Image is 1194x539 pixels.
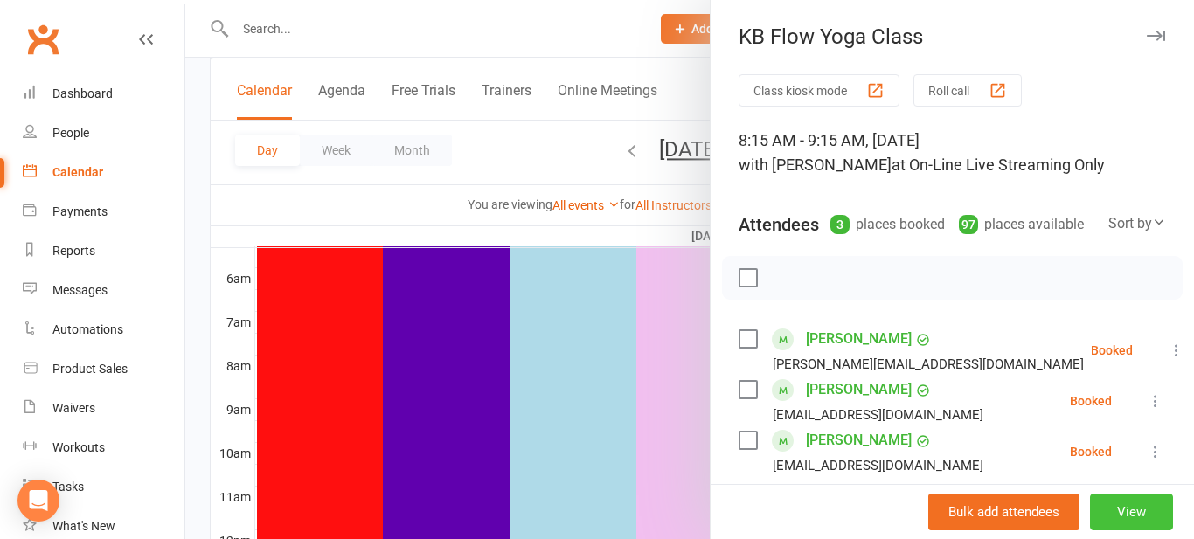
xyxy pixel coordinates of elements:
a: Workouts [23,428,184,467]
div: Attendees [739,212,819,237]
div: Booked [1070,395,1112,407]
div: Product Sales [52,362,128,376]
div: Calendar [52,165,103,179]
div: People [52,126,89,140]
a: Tasks [23,467,184,507]
div: Payments [52,204,108,218]
div: places available [959,212,1084,237]
a: [PERSON_NAME] [806,426,912,454]
div: Dashboard [52,86,113,100]
div: 3 [830,215,850,234]
div: Booked [1091,344,1133,356]
a: Dashboard [23,74,184,114]
div: Messages [52,283,108,297]
a: Reports [23,231,184,271]
a: Product Sales [23,349,184,389]
div: [PERSON_NAME][EMAIL_ADDRESS][DOMAIN_NAME] [773,353,1084,376]
div: Workouts [52,440,105,454]
div: [EMAIL_ADDRESS][DOMAIN_NAME] [773,454,983,477]
a: Calendar [23,153,184,192]
a: [PERSON_NAME] [806,325,912,353]
div: places booked [830,212,945,237]
a: Messages [23,271,184,310]
span: at On-Line Live Streaming Only [892,155,1105,174]
a: Automations [23,310,184,349]
div: Reports [52,244,95,258]
a: People [23,114,184,153]
span: with [PERSON_NAME] [739,155,892,174]
button: Bulk add attendees [928,494,1079,530]
div: Waivers [52,401,95,415]
div: 97 [959,215,978,234]
div: Automations [52,322,123,336]
div: Sort by [1108,212,1166,235]
div: Open Intercom Messenger [17,480,59,522]
div: What's New [52,519,115,533]
div: KB Flow Yoga Class [711,24,1194,49]
a: Payments [23,192,184,231]
div: Tasks [52,480,84,494]
button: Class kiosk mode [739,74,899,107]
a: [PERSON_NAME] [806,376,912,404]
a: Waivers [23,389,184,428]
div: [EMAIL_ADDRESS][DOMAIN_NAME] [773,404,983,426]
div: 8:15 AM - 9:15 AM, [DATE] [739,128,1166,177]
button: View [1090,494,1173,530]
button: Roll call [913,74,1022,107]
a: Clubworx [21,17,65,61]
div: Booked [1070,446,1112,458]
